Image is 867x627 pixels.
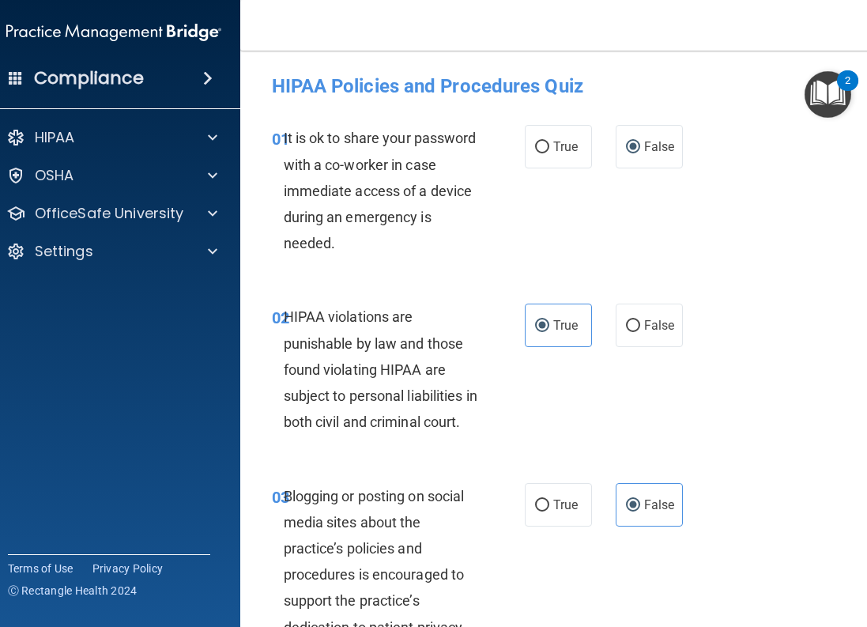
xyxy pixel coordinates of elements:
a: Privacy Policy [92,561,164,576]
a: HIPAA [6,128,217,147]
p: OSHA [35,166,74,185]
span: Ⓒ Rectangle Health 2024 [8,583,138,599]
span: True [553,318,578,333]
p: HIPAA [35,128,75,147]
p: OfficeSafe University [35,204,184,223]
input: False [626,500,640,512]
input: True [535,500,549,512]
span: False [644,497,675,512]
input: True [535,142,549,153]
img: PMB logo [6,17,221,48]
a: OfficeSafe University [6,204,217,223]
span: False [644,318,675,333]
span: True [553,497,578,512]
input: False [626,320,640,332]
a: Settings [6,242,217,261]
span: 03 [272,488,289,507]
button: Open Resource Center, 2 new notifications [805,71,851,118]
iframe: Drift Widget Chat Controller [788,518,848,578]
span: 02 [272,308,289,327]
span: 01 [272,130,289,149]
a: OSHA [6,166,217,185]
input: False [626,142,640,153]
h4: HIPAA Policies and Procedures Quiz [272,76,849,96]
span: HIPAA violations are punishable by law and those found violating HIPAA are subject to personal li... [284,308,477,430]
h4: Compliance [34,67,144,89]
span: True [553,139,578,154]
input: True [535,320,549,332]
span: False [644,139,675,154]
a: Terms of Use [8,561,74,576]
span: It is ok to share your password with a co-worker in case immediate access of a device during an e... [284,130,477,251]
p: Settings [35,242,93,261]
div: 2 [845,81,850,101]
